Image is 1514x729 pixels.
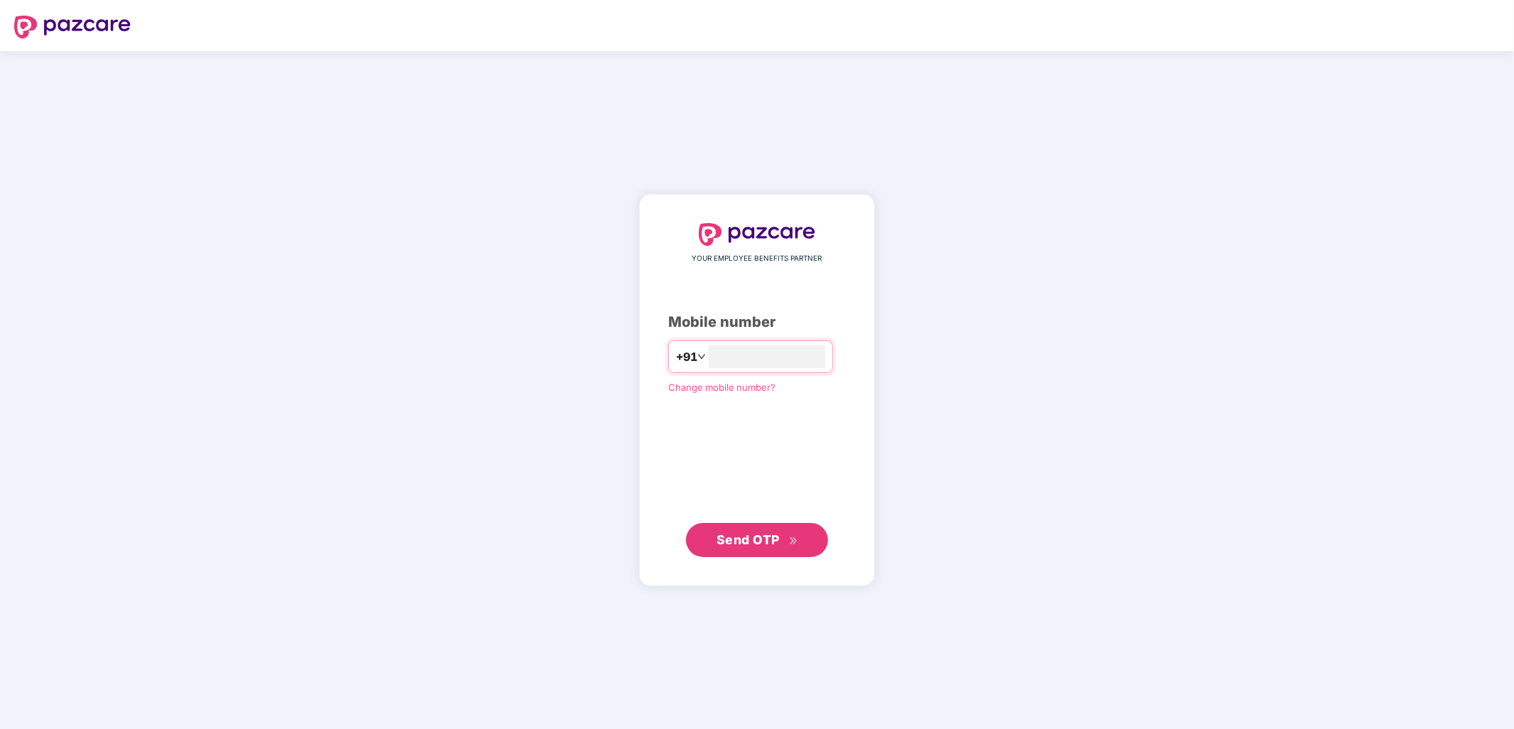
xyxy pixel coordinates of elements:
span: Send OTP [717,532,780,547]
img: logo [699,223,815,246]
span: YOUR EMPLOYEE BENEFITS PARTNER [692,253,822,264]
img: logo [14,16,131,38]
div: Mobile number [668,311,846,333]
span: double-right [789,536,798,546]
button: Send OTPdouble-right [686,523,828,557]
a: Change mobile number? [668,382,775,393]
span: down [697,352,706,361]
span: +91 [676,348,697,366]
